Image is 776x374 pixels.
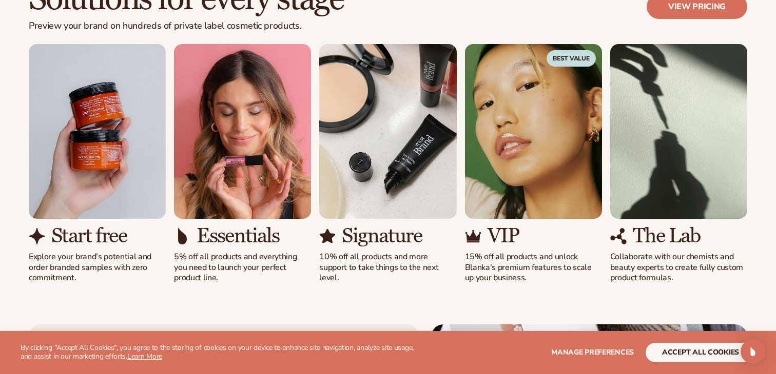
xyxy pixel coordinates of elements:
p: 15% off all products and unlock Blanka's premium features to scale up your business. [465,252,602,283]
div: 3 / 5 [319,44,456,284]
div: 5 / 5 [610,44,747,284]
p: 5% off all products and everything you need to launch your perfect product line. [174,252,311,283]
div: 2 / 5 [174,44,311,284]
img: Shopify Image 13 [465,44,602,219]
img: Shopify Image 11 [319,44,456,219]
h3: Essentials [197,225,279,247]
img: Shopify Image 9 [174,44,311,219]
button: accept all cookies [646,343,755,362]
div: 1 / 5 [29,44,166,284]
h3: Start free [51,225,127,247]
img: Shopify Image 15 [610,44,747,219]
h3: The Lab [633,225,701,247]
img: Shopify Image 16 [610,228,627,244]
p: By clicking "Accept All Cookies", you agree to the storing of cookies on your device to enhance s... [21,344,421,361]
a: Learn More [127,351,162,361]
h3: VIP [488,225,519,247]
span: Manage preferences [551,347,634,357]
p: Preview your brand on hundreds of private label cosmetic products. [29,20,343,32]
img: Shopify Image 8 [29,228,45,244]
span: Best Value [547,50,596,67]
img: Shopify Image 10 [174,228,190,244]
p: Collaborate with our chemists and beauty experts to create fully custom product formulas. [610,252,747,283]
div: 4 / 5 [465,44,602,284]
p: Explore your brand’s potential and order branded samples with zero commitment. [29,252,166,283]
h3: Signature [342,225,422,247]
img: Shopify Image 7 [29,44,166,219]
button: Manage preferences [551,343,634,362]
img: Shopify Image 12 [319,228,336,244]
div: Open Intercom Messenger [741,339,765,364]
p: 10% off all products and more support to take things to the next level. [319,252,456,283]
img: Shopify Image 14 [465,228,481,244]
